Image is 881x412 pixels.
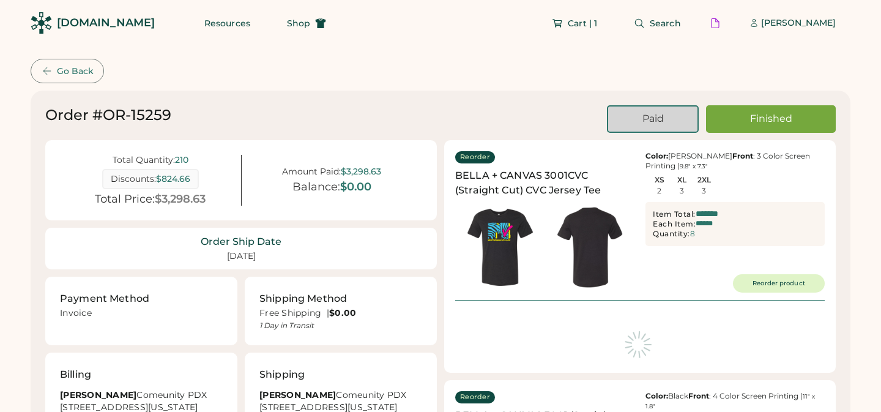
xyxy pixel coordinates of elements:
[57,66,94,77] div: Go Back
[111,174,156,184] div: Discounts:
[761,17,836,29] div: [PERSON_NAME]
[545,203,635,293] img: generate-image
[227,250,256,263] div: [DATE]
[455,203,545,293] img: generate-image
[623,112,683,125] div: Paid
[645,391,668,400] strong: Color:
[156,174,190,184] div: $824.66
[688,391,709,400] strong: Front
[648,176,671,184] div: XS
[645,151,668,160] strong: Color:
[340,181,371,194] div: $0.00
[259,389,336,400] strong: [PERSON_NAME]
[259,367,305,382] div: Shipping
[653,209,696,219] div: Item Total:
[175,155,188,165] div: 210
[650,19,681,28] span: Search
[460,152,490,162] div: Reorder
[292,181,340,194] div: Balance:
[60,307,223,323] div: Invoice
[645,151,825,171] div: [PERSON_NAME] : 3 Color Screen Printing |
[680,187,684,195] div: 3
[259,291,347,306] div: Shipping Method
[259,321,422,331] div: 1 Day in Transit
[721,112,821,125] div: Finished
[568,19,597,28] span: Cart | 1
[113,155,175,165] div: Total Quantity:
[645,391,825,411] div: Black : 4 Color Screen Printing |
[60,389,136,400] strong: [PERSON_NAME]
[272,11,341,36] button: Shop
[31,12,52,34] img: Rendered Logo - Screens
[45,105,171,125] div: Order #OR-15259
[155,193,206,206] div: $3,298.63
[653,229,690,239] div: Quantity:
[201,235,281,249] div: Order Ship Date
[60,367,91,382] div: Billing
[680,162,708,170] font: 9.8" x 7.3"
[190,11,265,36] button: Resources
[690,230,695,238] div: 8
[282,167,341,177] div: Amount Paid:
[653,219,696,229] div: Each Item:
[671,176,693,184] div: XL
[287,19,310,28] span: Shop
[329,307,356,318] strong: $0.00
[645,392,817,410] font: 11" x 1.8"
[702,187,706,195] div: 3
[341,167,381,177] div: $3,298.63
[657,187,661,195] div: 2
[57,15,155,31] div: [DOMAIN_NAME]
[259,307,422,320] div: Free Shipping |
[460,392,490,402] div: Reorder
[95,193,155,206] div: Total Price:
[619,11,696,36] button: Search
[732,151,753,160] strong: Front
[537,11,612,36] button: Cart | 1
[60,291,149,306] div: Payment Method
[455,168,634,198] div: BELLA + CANVAS 3001CVC (Straight Cut) CVC Jersey Tee
[733,274,825,293] button: Reorder product
[693,176,715,184] div: 2XL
